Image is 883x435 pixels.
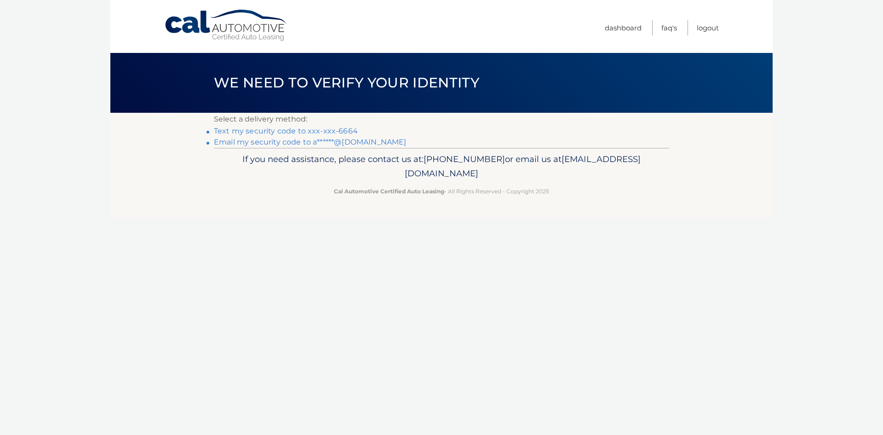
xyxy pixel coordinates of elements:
[697,20,719,35] a: Logout
[164,9,288,42] a: Cal Automotive
[605,20,642,35] a: Dashboard
[424,154,505,164] span: [PHONE_NUMBER]
[214,74,479,91] span: We need to verify your identity
[214,113,669,126] p: Select a delivery method:
[334,188,444,195] strong: Cal Automotive Certified Auto Leasing
[214,138,407,146] a: Email my security code to a******@[DOMAIN_NAME]
[220,186,663,196] p: - All Rights Reserved - Copyright 2025
[661,20,677,35] a: FAQ's
[220,152,663,181] p: If you need assistance, please contact us at: or email us at
[214,127,358,135] a: Text my security code to xxx-xxx-6664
